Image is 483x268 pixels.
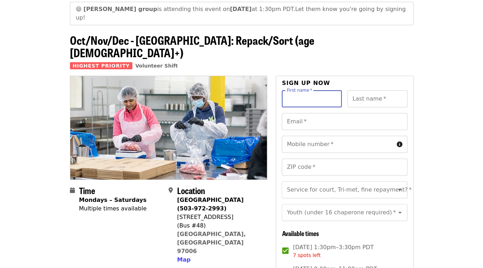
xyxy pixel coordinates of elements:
[282,159,407,176] input: ZIP code
[135,63,178,69] a: Volunteer Shift
[70,187,75,194] i: calendar icon
[395,208,405,218] button: Open
[287,88,312,92] label: First name
[177,256,191,264] button: Map
[79,204,147,213] div: Multiple times available
[230,6,252,12] strong: [DATE]
[293,243,373,259] span: [DATE] 1:30pm–3:30pm PDT
[177,231,246,254] a: [GEOGRAPHIC_DATA], [GEOGRAPHIC_DATA] 97006
[397,141,402,148] i: circle-info icon
[79,197,147,203] strong: Mondays – Saturdays
[347,90,407,107] input: Last name
[79,184,95,197] span: Time
[70,32,314,61] span: Oct/Nov/Dec - [GEOGRAPHIC_DATA]: Repack/Sort (age [DEMOGRAPHIC_DATA]+)
[177,221,262,230] div: (Bus #48)
[83,6,295,12] span: is attending this event on at 1:30pm PDT.
[293,252,320,258] span: 7 spots left
[282,136,394,153] input: Mobile number
[282,90,342,107] input: First name
[282,229,319,238] span: Available times
[395,185,405,195] button: Open
[177,213,262,221] div: [STREET_ADDRESS]
[70,62,133,69] span: Highest Priority
[177,197,243,212] strong: [GEOGRAPHIC_DATA] (503-972-2993)
[169,187,173,194] i: map-marker-alt icon
[282,113,407,130] input: Email
[282,80,330,86] span: Sign up now
[76,6,82,12] span: grinning face emoji
[177,184,205,197] span: Location
[70,76,267,179] img: Oct/Nov/Dec - Beaverton: Repack/Sort (age 10+) organized by Oregon Food Bank
[83,6,157,12] strong: [PERSON_NAME] group
[177,256,191,263] span: Map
